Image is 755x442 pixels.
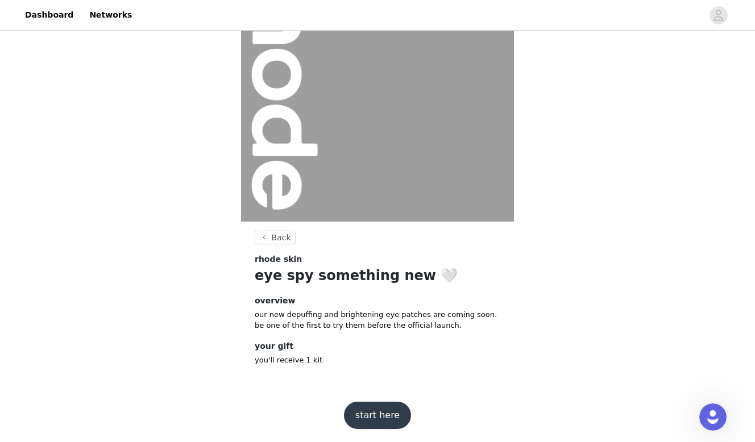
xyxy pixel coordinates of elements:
h4: overview [255,295,500,307]
h1: eye spy something new 🤍 [255,265,500,286]
span: rhode skin [255,253,302,265]
div: avatar [713,6,724,24]
button: Back [255,231,296,244]
h4: your gift [255,340,500,352]
p: you'll receive 1 kit [255,355,500,366]
button: start here [344,402,411,429]
iframe: Intercom live chat [699,403,727,431]
a: Dashboard [18,2,80,28]
p: our new depuffing and brightening eye patches are coming soon. be one of the first to try them be... [255,309,500,331]
a: Networks [82,2,139,28]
